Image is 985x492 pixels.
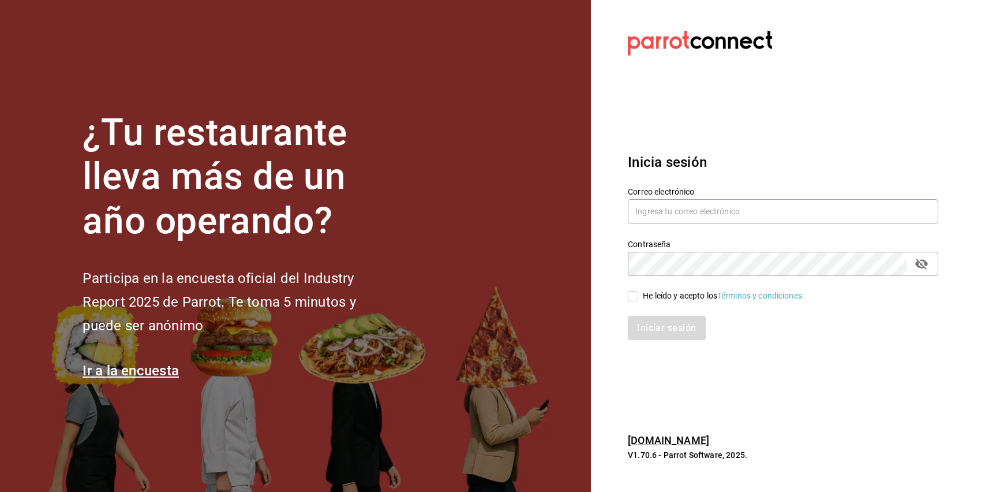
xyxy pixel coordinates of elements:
[643,290,804,302] div: He leído y acepto los
[628,199,938,223] input: Ingresa tu correo electrónico
[912,254,931,274] button: passwordField
[628,240,938,248] label: Contraseña
[628,434,709,446] a: [DOMAIN_NAME]
[83,267,394,337] h2: Participa en la encuesta oficial del Industry Report 2025 de Parrot. Te toma 5 minutos y puede se...
[628,449,938,461] p: V1.70.6 - Parrot Software, 2025.
[628,187,938,195] label: Correo electrónico
[83,111,394,244] h1: ¿Tu restaurante lleva más de un año operando?
[717,291,804,300] a: Términos y condiciones.
[83,363,179,379] a: Ir a la encuesta
[628,152,938,173] h3: Inicia sesión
